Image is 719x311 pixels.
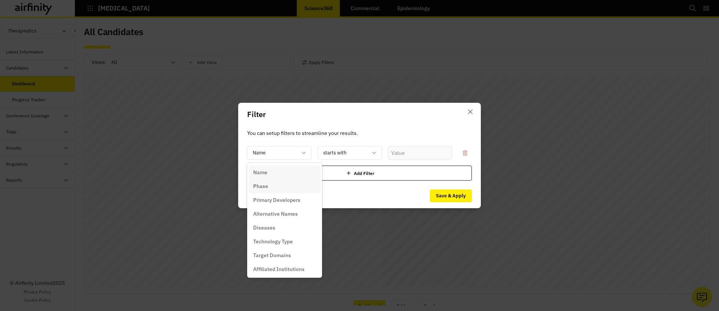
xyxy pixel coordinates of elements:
[253,252,291,259] p: Target Domains
[253,224,275,232] p: Diseases
[253,210,298,218] p: Alternative Names
[253,265,304,273] p: Affiliated Institutions
[253,196,300,204] p: Primary Developers
[464,106,476,118] button: Close
[388,146,452,160] input: Value
[247,129,472,137] p: You can setup filters to streamline your results.
[247,166,472,181] div: Add Filter
[253,182,268,190] p: Phase
[253,238,293,246] p: Technology Type
[253,169,267,176] p: Name
[430,190,472,202] button: Save & Apply
[238,103,481,126] header: Filter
